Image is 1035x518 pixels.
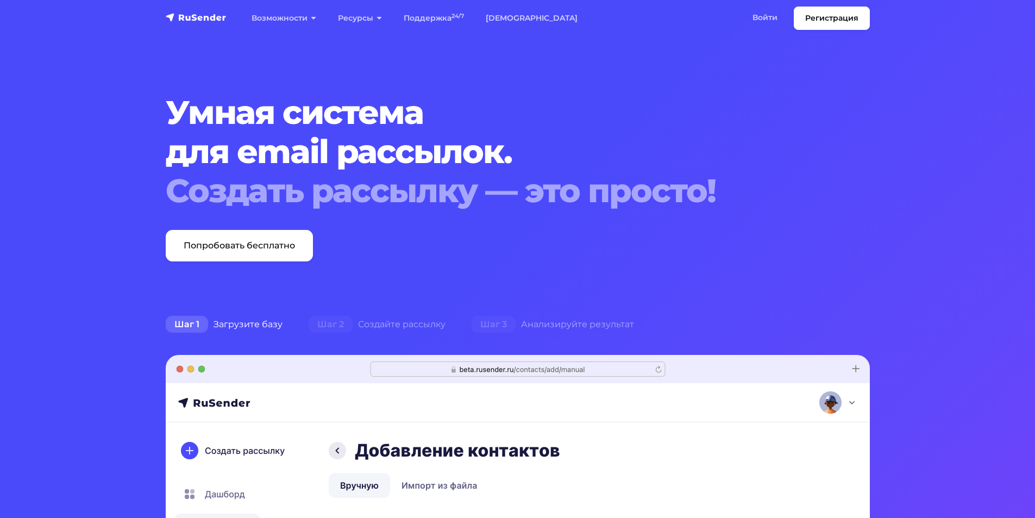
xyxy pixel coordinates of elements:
[327,7,393,29] a: Ресурсы
[166,316,208,333] span: Шаг 1
[475,7,588,29] a: [DEMOGRAPHIC_DATA]
[153,314,296,335] div: Загрузите базу
[472,316,516,333] span: Шаг 3
[296,314,459,335] div: Создайте рассылку
[241,7,327,29] a: Возможности
[459,314,647,335] div: Анализируйте результат
[742,7,788,29] a: Войти
[166,12,227,23] img: RuSender
[794,7,870,30] a: Регистрация
[309,316,353,333] span: Шаг 2
[166,171,810,210] div: Создать рассылку — это просто!
[166,230,313,261] a: Попробовать бесплатно
[393,7,475,29] a: Поддержка24/7
[166,93,810,210] h1: Умная система для email рассылок.
[451,13,464,20] sup: 24/7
